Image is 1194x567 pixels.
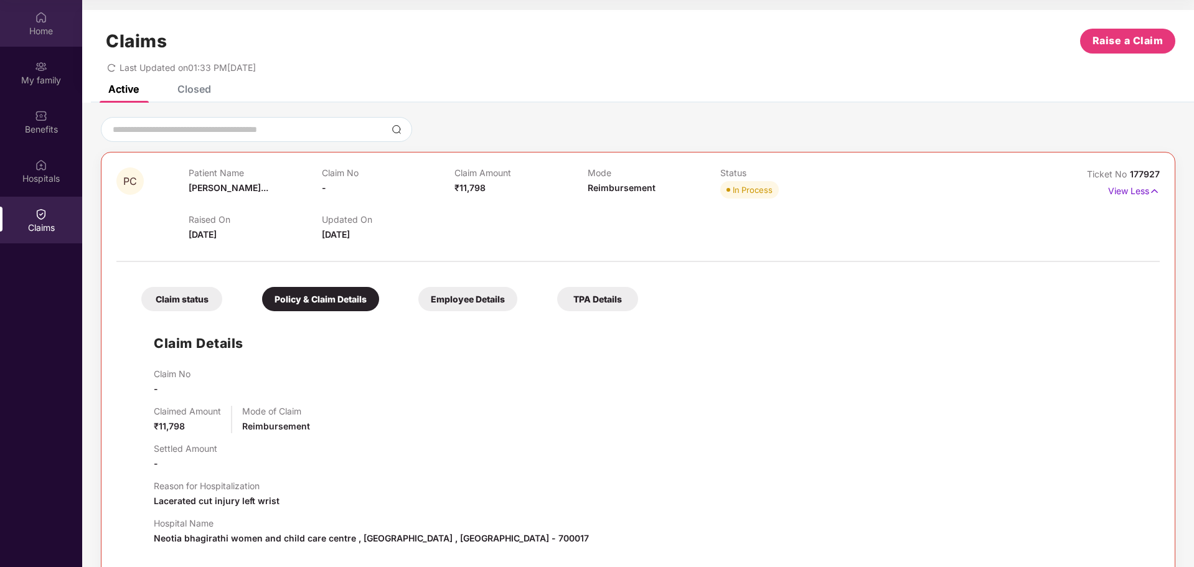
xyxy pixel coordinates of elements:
img: svg+xml;base64,PHN2ZyB3aWR0aD0iMjAiIGhlaWdodD0iMjAiIHZpZXdCb3g9IjAgMCAyMCAyMCIgZmlsbD0ibm9uZSIgeG... [35,60,47,73]
img: svg+xml;base64,PHN2ZyBpZD0iQ2xhaW0iIHhtbG5zPSJodHRwOi8vd3d3LnczLm9yZy8yMDAwL3N2ZyIgd2lkdGg9IjIwIi... [35,208,47,220]
button: Raise a Claim [1080,29,1175,54]
span: ₹11,798 [454,182,486,193]
span: 177927 [1130,169,1160,179]
img: svg+xml;base64,PHN2ZyBpZD0iQmVuZWZpdHMiIHhtbG5zPSJodHRwOi8vd3d3LnczLm9yZy8yMDAwL3N2ZyIgd2lkdGg9Ij... [35,110,47,122]
span: - [154,383,158,394]
span: ₹11,798 [154,421,185,431]
p: View Less [1108,181,1160,198]
span: Raise a Claim [1093,33,1163,49]
span: - [154,458,158,469]
span: Reimbursement [242,421,310,431]
img: svg+xml;base64,PHN2ZyB4bWxucz0iaHR0cDovL3d3dy53My5vcmcvMjAwMC9zdmciIHdpZHRoPSIxNyIgaGVpZ2h0PSIxNy... [1149,184,1160,198]
div: Closed [177,83,211,95]
div: TPA Details [557,287,638,311]
span: Lacerated cut injury left wrist [154,495,280,506]
div: Policy & Claim Details [262,287,379,311]
div: In Process [733,184,773,196]
span: [DATE] [322,229,350,240]
p: Reason for Hospitalization [154,480,280,491]
div: Employee Details [418,287,517,311]
p: Status [720,167,853,178]
p: Mode [588,167,720,178]
span: redo [107,62,116,73]
p: Claim No [322,167,454,178]
span: PC [123,176,137,187]
span: Ticket No [1087,169,1130,179]
h1: Claim Details [154,333,243,354]
span: [DATE] [189,229,217,240]
img: svg+xml;base64,PHN2ZyBpZD0iSG9zcGl0YWxzIiB4bWxucz0iaHR0cDovL3d3dy53My5vcmcvMjAwMC9zdmciIHdpZHRoPS... [35,159,47,171]
p: Raised On [189,214,321,225]
span: Neotia bhagirathi women and child care centre , [GEOGRAPHIC_DATA] , [GEOGRAPHIC_DATA] - 700017 [154,533,589,543]
span: Reimbursement [588,182,656,193]
img: svg+xml;base64,PHN2ZyBpZD0iU2VhcmNoLTMyeDMyIiB4bWxucz0iaHR0cDovL3d3dy53My5vcmcvMjAwMC9zdmciIHdpZH... [392,124,402,134]
span: [PERSON_NAME]... [189,182,268,193]
div: Claim status [141,287,222,311]
span: Last Updated on 01:33 PM[DATE] [120,62,256,73]
img: svg+xml;base64,PHN2ZyBpZD0iSG9tZSIgeG1sbnM9Imh0dHA6Ly93d3cudzMub3JnLzIwMDAvc3ZnIiB3aWR0aD0iMjAiIG... [35,11,47,24]
p: Settled Amount [154,443,217,454]
p: Mode of Claim [242,406,310,416]
p: Patient Name [189,167,321,178]
span: - [322,182,326,193]
div: Active [108,83,139,95]
p: Claim No [154,368,190,379]
p: Claimed Amount [154,406,221,416]
p: Hospital Name [154,518,589,528]
p: Claim Amount [454,167,587,178]
h1: Claims [106,30,167,52]
p: Updated On [322,214,454,225]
